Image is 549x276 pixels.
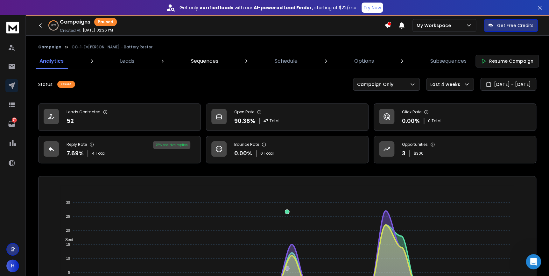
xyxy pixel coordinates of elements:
[94,18,117,26] div: Paused
[5,117,18,130] a: 57
[42,199,85,224] button: Messages
[426,53,470,69] a: Subsequences
[13,91,114,98] div: Recent message
[13,45,115,56] p: Hi [PERSON_NAME]
[6,122,121,146] div: Send us a messageWe'll be back online [DATE]
[48,107,66,114] div: • [DATE]
[38,81,53,88] p: Status:
[88,10,101,23] img: Profile image for Raj
[66,215,70,218] tspan: 25
[363,4,381,11] p: Try Now
[13,56,115,78] p: How can we assist you [DATE]?
[13,156,52,162] span: Search for help
[402,142,428,147] p: Opportunities
[68,270,70,274] tspan: 5
[67,149,84,158] p: 7.69 %
[36,53,67,69] a: Analytics
[271,53,301,69] a: Schedule
[116,53,138,69] a: Leads
[402,117,420,125] p: 0.00 %
[374,136,536,163] a: Opportunities3$300
[234,110,254,115] p: Open Rate
[13,189,107,202] div: Navigating Advanced Campaign Options in ReachInbox
[60,18,90,26] h1: Campaigns
[67,117,74,125] p: 52
[260,151,274,156] p: 0 Total
[6,22,19,33] img: logo
[200,4,233,11] strong: verified leads
[92,151,95,156] span: 4
[38,45,61,50] button: Campaign
[526,254,541,269] iframe: Intercom live chat
[430,81,463,88] p: Last 4 weeks
[51,24,56,27] p: 35 %
[76,10,88,23] img: Profile image for Lakshita
[9,168,118,186] div: Optimizing Warmup Settings in ReachInbox
[38,136,201,163] a: Reply Rate7.69%4Total75% positive replies
[254,4,313,11] strong: AI-powered Lead Finder,
[100,10,113,23] img: Profile image for Rohan
[9,152,118,165] button: Search for help
[484,19,538,32] button: Get Free Credits
[264,118,268,124] span: 47
[234,117,255,125] p: 90.38 %
[6,86,121,119] div: Recent messageProfile image for LakshitaJust checked and you are right I did but it took 41 minut...
[480,78,536,91] button: [DATE] - [DATE]
[270,118,279,124] span: Total
[153,141,190,149] div: 75 % positive replies
[83,28,113,33] p: [DATE] 02:26 PM
[72,45,152,50] p: CC-1-E=[PERSON_NAME] - Battery Restor
[179,4,356,11] p: Get only with our starting at $22/mo
[191,57,218,65] p: Sequences
[234,142,259,147] p: Bounce Rate
[6,259,19,272] button: H
[234,149,252,158] p: 0.00 %
[67,142,87,147] p: Reply Rate
[206,136,369,163] a: Bounce Rate0.00%0 Total
[9,186,118,205] div: Navigating Advanced Campaign Options in ReachInbox
[66,256,70,260] tspan: 10
[428,118,441,124] p: 0 Total
[60,28,81,33] p: Created At:
[357,81,396,88] p: Campaign Only
[187,53,222,69] a: Sequences
[350,53,378,69] a: Options
[85,199,127,224] button: Help
[374,103,536,131] a: Click Rate0.00%0 Total
[497,22,533,29] p: Get Free Credits
[7,95,121,119] div: Profile image for LakshitaJust checked and you are right I did but it took 41 minutes to arrive. ...
[101,215,111,219] span: Help
[13,12,63,22] img: logo
[430,57,467,65] p: Subsequences
[362,3,383,13] button: Try Now
[13,128,106,134] div: Send us a message
[12,117,17,123] p: 57
[28,107,47,114] div: Lakshita
[14,215,28,219] span: Home
[53,215,75,219] span: Messages
[275,57,298,65] p: Schedule
[120,57,134,65] p: Leads
[60,237,73,242] span: Sent
[38,103,201,131] a: Leads Contacted52
[28,101,410,106] span: Just checked and you are right I did but it took 41 minutes to arrive. Again no information provi...
[39,57,64,65] p: Analytics
[13,170,107,184] div: Optimizing Warmup Settings in ReachInbox
[13,134,106,141] div: We'll be back online [DATE]
[417,22,454,29] p: My Workspace
[354,57,374,65] p: Options
[414,151,424,156] p: $ 300
[66,229,70,232] tspan: 20
[402,110,421,115] p: Click Rate
[96,151,106,156] span: Total
[66,242,70,246] tspan: 15
[475,55,539,67] button: Resume Campaign
[402,149,405,158] p: 3
[66,201,70,204] tspan: 30
[13,101,26,113] img: Profile image for Lakshita
[67,110,101,115] p: Leads Contacted
[206,103,369,131] a: Open Rate90.38%47Total
[57,81,75,88] div: Paused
